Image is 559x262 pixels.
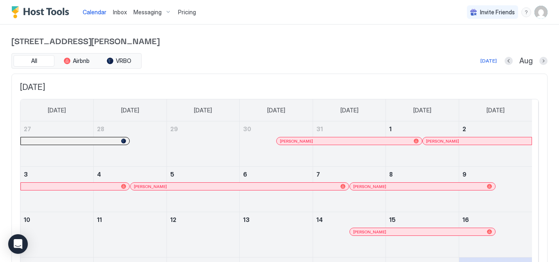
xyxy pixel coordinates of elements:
[389,125,392,132] span: 1
[459,167,532,182] a: August 9, 2025
[539,57,548,65] button: Next month
[56,55,97,67] button: Airbnb
[243,125,251,132] span: 30
[20,167,93,182] a: August 3, 2025
[459,212,532,258] td: August 16, 2025
[240,167,313,182] a: August 6, 2025
[134,184,167,189] span: [PERSON_NAME]
[97,171,101,178] span: 4
[24,125,31,132] span: 27
[11,6,73,18] a: Host Tools Logo
[11,53,142,69] div: tab-group
[480,9,515,16] span: Invite Friends
[20,212,94,258] td: August 10, 2025
[48,107,66,114] span: [DATE]
[240,121,313,167] td: July 30, 2025
[121,107,139,114] span: [DATE]
[386,167,459,182] a: August 8, 2025
[480,57,497,65] div: [DATE]
[332,99,367,121] a: Thursday
[178,9,196,16] span: Pricing
[94,212,167,227] a: August 11, 2025
[479,56,498,66] button: [DATE]
[116,57,131,65] span: VRBO
[24,216,30,223] span: 10
[20,167,94,212] td: August 3, 2025
[519,56,533,66] span: Aug
[167,212,240,227] a: August 12, 2025
[31,57,37,65] span: All
[259,99,293,121] a: Wednesday
[20,121,94,167] td: July 27, 2025
[99,55,140,67] button: VRBO
[462,171,467,178] span: 9
[97,216,102,223] span: 11
[83,9,106,16] span: Calendar
[97,125,104,132] span: 28
[170,216,176,223] span: 12
[94,167,167,182] a: August 4, 2025
[313,121,386,137] a: July 31, 2025
[389,171,393,178] span: 8
[459,121,532,167] td: August 2, 2025
[113,8,127,16] a: Inbox
[94,212,167,258] td: August 11, 2025
[113,99,147,121] a: Monday
[280,139,418,144] div: [PERSON_NAME]
[167,167,240,182] a: August 5, 2025
[413,107,431,114] span: [DATE]
[8,234,28,254] div: Open Intercom Messenger
[170,125,178,132] span: 29
[280,139,313,144] span: [PERSON_NAME]
[194,107,212,114] span: [DATE]
[462,216,469,223] span: 16
[240,212,313,258] td: August 13, 2025
[426,139,528,144] div: [PERSON_NAME]
[134,184,345,189] div: [PERSON_NAME]
[386,167,459,212] td: August 8, 2025
[14,55,54,67] button: All
[459,212,532,227] a: August 16, 2025
[167,121,240,167] td: July 29, 2025
[20,121,93,137] a: July 27, 2025
[316,216,323,223] span: 14
[94,167,167,212] td: August 4, 2025
[167,167,240,212] td: August 5, 2025
[487,107,505,114] span: [DATE]
[353,229,492,235] div: [PERSON_NAME]
[243,171,247,178] span: 6
[24,171,28,178] span: 3
[459,121,532,137] a: August 2, 2025
[534,6,548,19] div: User profile
[20,82,539,92] span: [DATE]
[167,212,240,258] td: August 12, 2025
[94,121,167,167] td: July 28, 2025
[459,167,532,212] td: August 9, 2025
[94,121,167,137] a: July 28, 2025
[40,99,74,121] a: Sunday
[353,184,492,189] div: [PERSON_NAME]
[353,184,386,189] span: [PERSON_NAME]
[11,34,548,47] span: [STREET_ADDRESS][PERSON_NAME]
[83,8,106,16] a: Calendar
[20,212,93,227] a: August 10, 2025
[316,171,320,178] span: 7
[313,212,386,227] a: August 14, 2025
[243,216,250,223] span: 13
[316,125,323,132] span: 31
[73,57,90,65] span: Airbnb
[505,57,513,65] button: Previous month
[240,121,313,137] a: July 30, 2025
[240,167,313,212] td: August 6, 2025
[426,139,459,144] span: [PERSON_NAME]
[313,212,386,258] td: August 14, 2025
[313,167,386,212] td: August 7, 2025
[521,7,531,17] div: menu
[313,121,386,167] td: July 31, 2025
[389,216,396,223] span: 15
[478,99,513,121] a: Saturday
[113,9,127,16] span: Inbox
[167,121,240,137] a: July 29, 2025
[386,212,459,227] a: August 15, 2025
